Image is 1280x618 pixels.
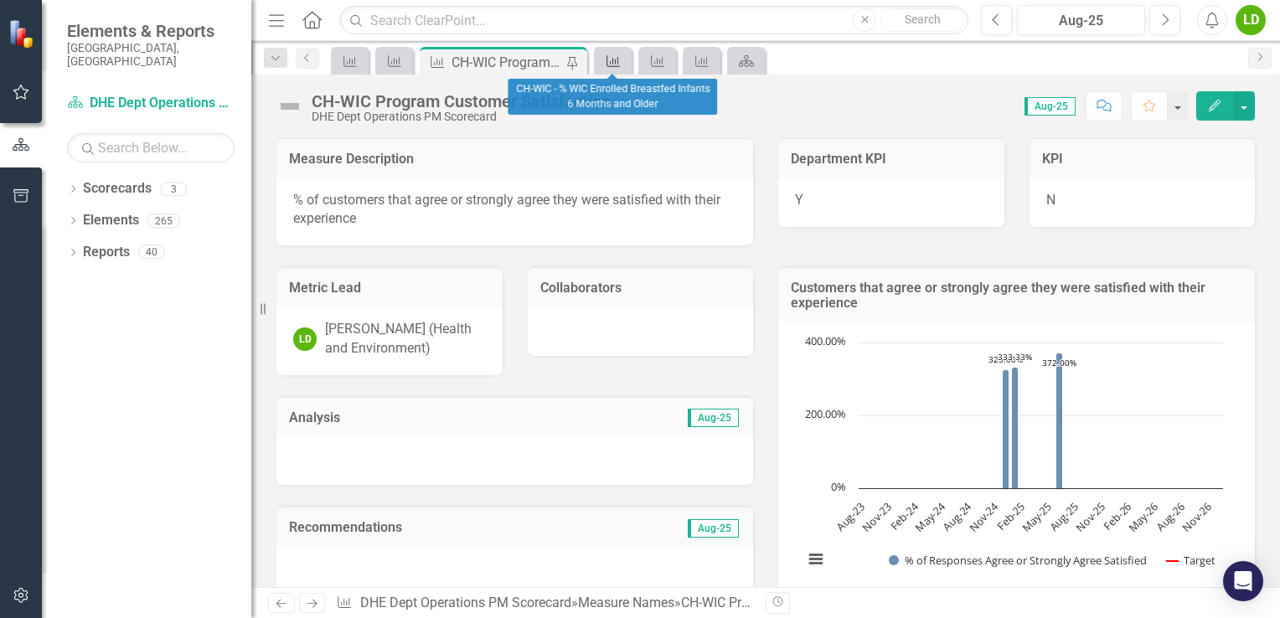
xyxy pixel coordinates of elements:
[1100,500,1134,534] text: Feb-26
[911,499,948,536] text: May-24
[1012,368,1019,489] path: Jan-25, 333.33333333. % of Responses Agree or Strongly Agree Satisfied .
[67,21,235,41] span: Elements & Reports
[805,406,846,421] text: 200.00%
[508,79,717,115] div: CH-WIC - % WIC Enrolled Breastfed Infants 6 Months and Older
[578,595,674,610] a: Measure Names
[966,499,1002,535] text: Nov-24
[1167,553,1215,568] button: Show Target
[1236,5,1266,35] button: LD
[791,152,992,167] h3: Department KPI
[833,500,868,535] text: Aug-23
[293,327,317,351] div: LD
[831,479,846,494] text: 0%
[940,499,975,534] text: Aug-24
[83,211,139,230] a: Elements
[293,192,720,227] span: % of customers that agree or strongly agree they were satisfied with their experience
[67,41,235,69] small: [GEOGRAPHIC_DATA], [GEOGRAPHIC_DATA]
[289,152,741,167] h3: Measure Description
[998,351,1032,363] text: 333.33%
[83,243,130,262] a: Reports
[791,281,1242,310] h3: Customers that agree or strongly agree they were satisfied with their experience
[905,13,941,26] span: Search
[1025,97,1076,116] span: Aug-25
[795,192,803,208] span: Y
[889,553,1149,568] button: Show % of Responses Agree or Strongly Agree Satisfied
[452,52,562,73] div: CH-WIC Program Customer Satisfaction
[8,19,38,49] img: ClearPoint Strategy
[325,320,486,358] div: [PERSON_NAME] (Health and Environment)
[289,520,597,535] h3: Recommendations
[1019,500,1055,536] text: May-25
[289,410,511,425] h3: Analysis
[1223,561,1263,601] div: Open Intercom Messenger
[804,548,828,571] button: View chart menu, Chart
[138,245,165,260] div: 40
[681,595,916,610] div: CH-WIC Program Customer Satisfaction
[276,93,303,120] img: Not Defined
[1017,5,1145,35] button: Aug-25
[160,182,187,196] div: 3
[1125,500,1161,536] text: May-26
[1042,152,1243,167] h3: KPI
[795,334,1231,585] svg: Interactive chart
[859,500,894,535] text: Nov-23
[1072,500,1107,535] text: Nov-25
[312,111,611,123] div: DHE Dept Operations PM Scorecard
[1023,11,1139,31] div: Aug-25
[1003,370,1009,489] path: Dec-24, 325. % of Responses Agree or Strongly Agree Satisfied .
[312,92,611,111] div: CH-WIC Program Customer Satisfaction
[688,519,739,538] span: Aug-25
[1046,500,1081,535] text: Aug-25
[1046,192,1055,208] span: N
[1056,353,1063,489] path: Jun-25, 372. % of Responses Agree or Strongly Agree Satisfied .
[360,595,571,610] a: DHE Dept Operations PM Scorecard
[1042,357,1076,368] text: 372.00%
[67,133,235,162] input: Search Below...
[289,281,490,296] h3: Metric Lead
[339,6,968,35] input: Search ClearPoint...
[994,500,1028,534] text: Feb-25
[887,499,922,534] text: Feb-24
[688,409,739,427] span: Aug-25
[336,594,753,613] div: » »
[147,214,180,228] div: 265
[805,333,846,348] text: 400.00%
[540,281,741,296] h3: Collaborators
[795,334,1238,585] div: Chart. Highcharts interactive chart.
[1153,500,1188,535] text: Aug-26
[1179,500,1214,535] text: Nov-26
[988,353,1023,365] text: 325.00%
[83,179,152,198] a: Scorecards
[880,8,964,32] button: Search
[67,94,235,113] a: DHE Dept Operations PM Scorecard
